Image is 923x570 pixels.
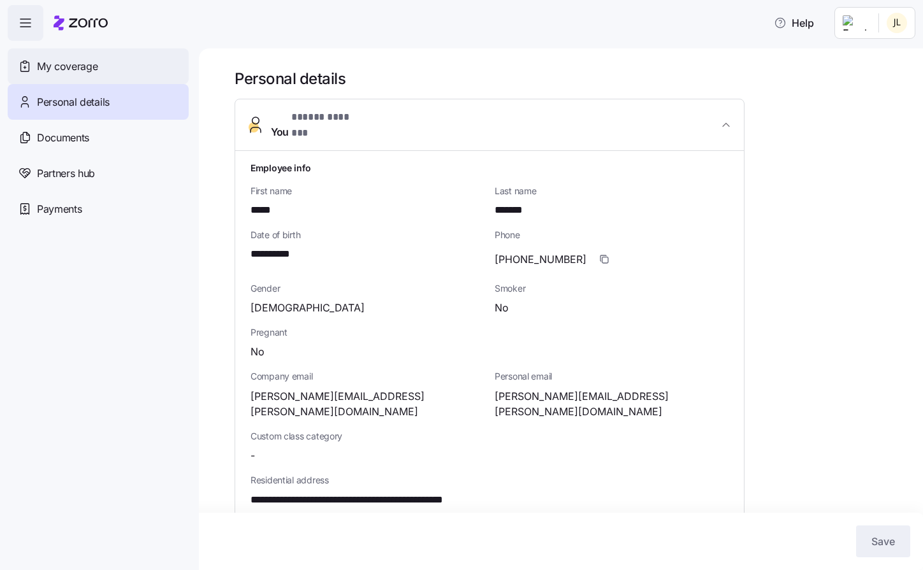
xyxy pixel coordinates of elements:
[235,69,905,89] h1: Personal details
[8,155,189,191] a: Partners hub
[37,94,110,110] span: Personal details
[271,110,367,140] span: You
[8,84,189,120] a: Personal details
[37,166,95,182] span: Partners hub
[495,252,586,267] span: [PHONE_NUMBER]
[495,229,729,241] span: Phone
[251,161,729,175] h1: Employee info
[887,13,907,33] img: 4311a192385edcf7e03606fb6c0cfb2a
[251,344,265,360] span: No
[495,282,729,295] span: Smoker
[251,300,365,316] span: [DEMOGRAPHIC_DATA]
[8,48,189,84] a: My coverage
[251,388,484,420] span: [PERSON_NAME][EMAIL_ADDRESS][PERSON_NAME][DOMAIN_NAME]
[37,201,82,217] span: Payments
[251,370,484,383] span: Company email
[764,10,824,36] button: Help
[495,370,729,383] span: Personal email
[495,185,729,197] span: Last name
[856,525,910,557] button: Save
[37,59,98,75] span: My coverage
[843,15,868,31] img: Employer logo
[871,534,895,549] span: Save
[251,430,484,443] span: Custom class category
[8,120,189,155] a: Documents
[251,185,484,197] span: First name
[37,130,89,146] span: Documents
[251,474,729,487] span: Residential address
[495,388,729,420] span: [PERSON_NAME][EMAIL_ADDRESS][PERSON_NAME][DOMAIN_NAME]
[251,448,255,464] span: -
[251,282,484,295] span: Gender
[8,191,189,227] a: Payments
[774,15,814,31] span: Help
[495,300,509,316] span: No
[251,229,484,241] span: Date of birth
[251,326,729,339] span: Pregnant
